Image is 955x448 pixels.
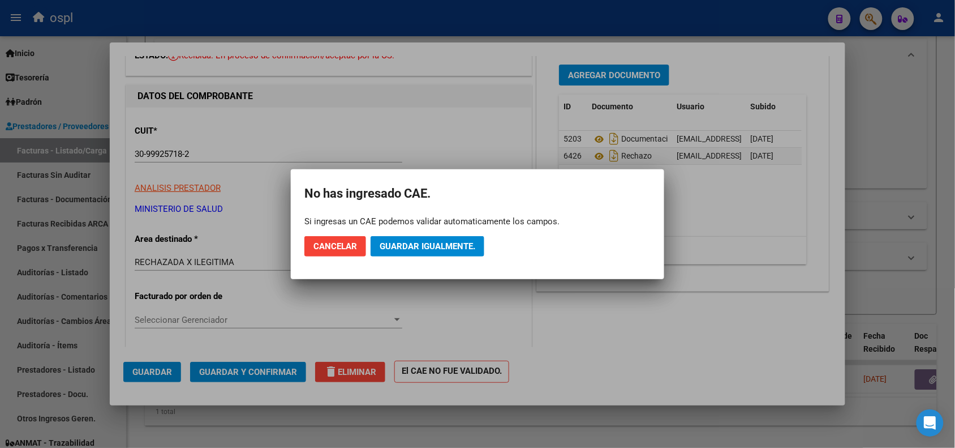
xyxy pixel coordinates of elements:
button: Cancelar [304,236,366,257]
span: Cancelar [313,241,357,251]
span: Guardar igualmente. [380,241,475,251]
div: Si ingresas un CAE podemos validar automaticamente los campos. [304,216,651,227]
h2: No has ingresado CAE. [304,183,651,204]
button: Guardar igualmente. [371,236,484,257]
div: Open Intercom Messenger [917,409,944,437]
